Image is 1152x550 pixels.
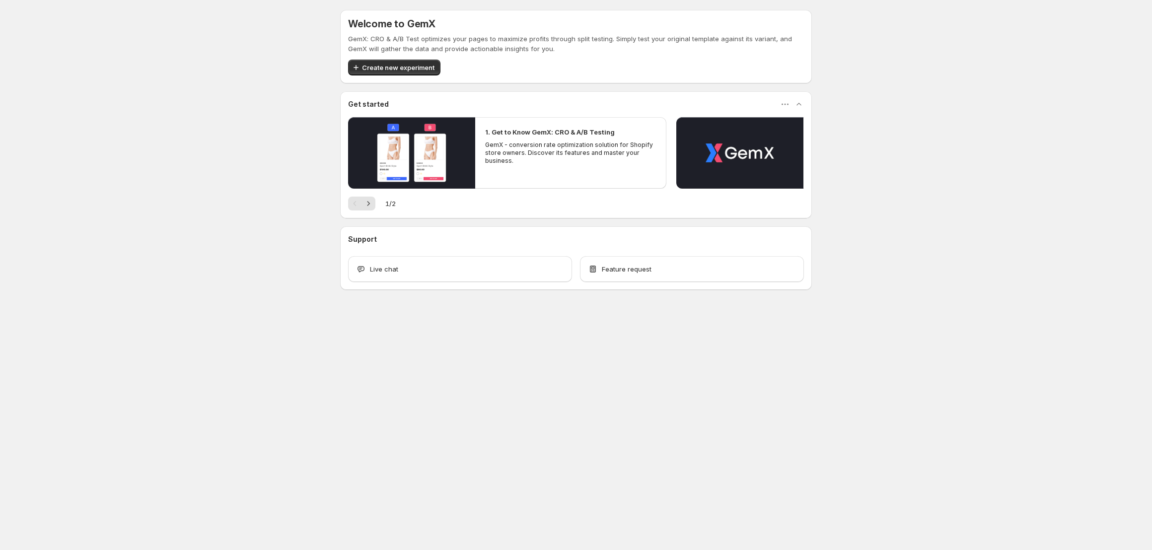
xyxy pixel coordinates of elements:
span: Create new experiment [362,63,434,72]
p: GemX - conversion rate optimization solution for Shopify store owners. Discover its features and ... [485,141,656,165]
h5: Welcome to GemX [348,18,435,30]
h3: Get started [348,99,389,109]
span: Live chat [370,264,398,274]
button: Play video [676,117,803,189]
p: GemX: CRO & A/B Test optimizes your pages to maximize profits through split testing. Simply test ... [348,34,804,54]
span: 1 / 2 [385,199,396,208]
span: Feature request [602,264,651,274]
h2: 1. Get to Know GemX: CRO & A/B Testing [485,127,615,137]
nav: Pagination [348,197,375,210]
h3: Support [348,234,377,244]
button: Play video [348,117,475,189]
button: Next [361,197,375,210]
button: Create new experiment [348,60,440,75]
